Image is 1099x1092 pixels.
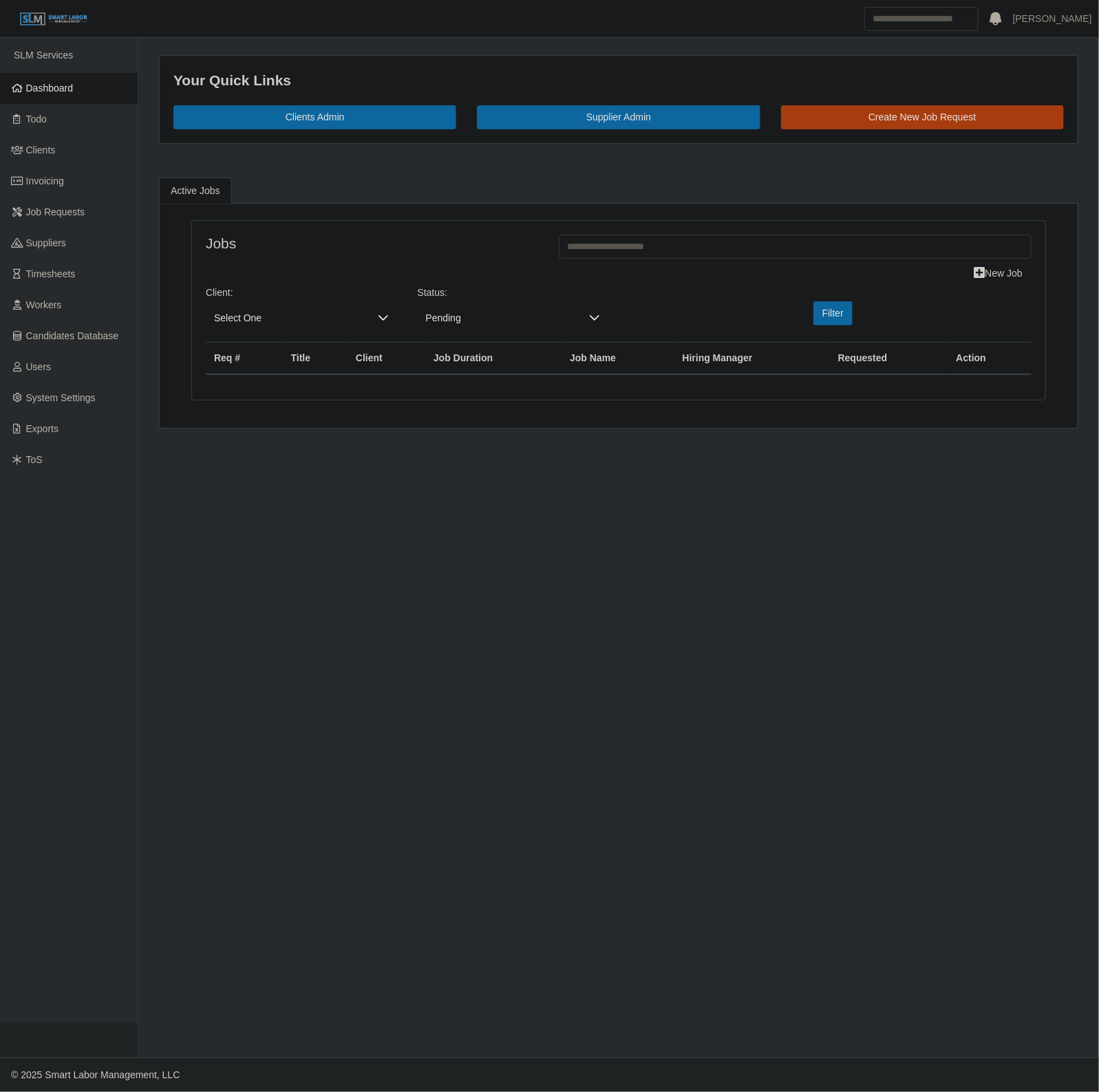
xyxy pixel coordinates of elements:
label: Status: [418,286,448,300]
span: © 2025 Smart Labor Management, LLC [11,1069,180,1080]
a: Active Jobs [159,178,232,204]
img: SLM Logo [19,12,88,27]
th: Title [283,342,348,374]
h4: Jobs [206,235,538,252]
a: Clients Admin [173,105,456,129]
th: Job Duration [425,342,562,374]
span: SLM Services [14,50,73,61]
a: Supplier Admin [477,105,760,129]
th: Hiring Manager [674,342,830,374]
span: Suppliers [26,237,66,248]
div: Your Quick Links [173,69,1064,92]
span: ToS [26,454,43,465]
button: Filter [813,301,853,325]
th: Job Name [562,342,674,374]
span: System Settings [26,392,96,403]
span: Pending [418,306,581,331]
th: Req # [206,342,283,374]
span: Workers [26,299,62,310]
th: Action [948,342,1032,374]
a: New Job [965,261,1032,286]
a: [PERSON_NAME] [1013,12,1092,26]
span: Timesheets [26,268,76,279]
span: Invoicing [26,175,64,186]
input: Search [864,7,979,31]
label: Client: [206,286,233,300]
span: Exports [26,423,58,434]
span: Candidates Database [26,330,119,341]
th: Client [348,342,425,374]
span: Clients [26,144,56,156]
span: Users [26,361,52,372]
span: Todo [26,114,47,125]
a: Create New Job Request [781,105,1064,129]
th: Requested [830,342,948,374]
span: Dashboard [26,83,74,94]
span: Job Requests [26,206,85,217]
span: Select One [206,306,370,331]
